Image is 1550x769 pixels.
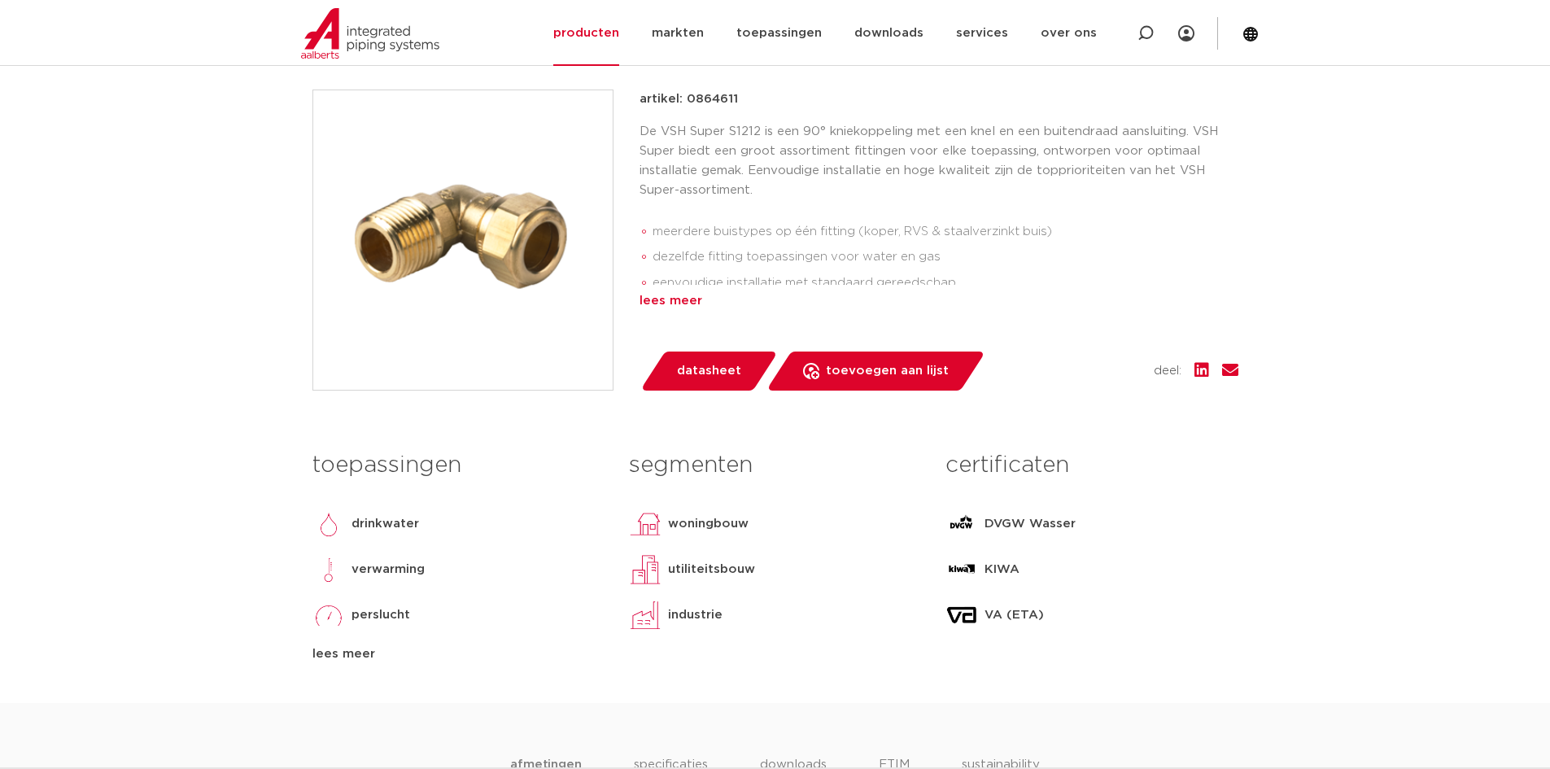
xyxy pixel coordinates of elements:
[945,508,978,540] img: DVGW Wasser
[668,605,723,625] p: industrie
[945,449,1238,482] h3: certificaten
[985,560,1020,579] p: KIWA
[668,514,749,534] p: woningbouw
[629,599,661,631] img: industrie
[640,122,1238,200] p: De VSH Super S1212 is een 90° kniekoppeling met een knel en een buitendraad aansluiting. VSH Supe...
[653,244,1238,270] li: dezelfde fitting toepassingen voor water en gas
[640,90,738,109] p: artikel: 0864611
[640,291,1238,311] div: lees meer
[653,270,1238,296] li: eenvoudige installatie met standaard gereedschap
[312,599,345,631] img: perslucht
[351,560,425,579] p: verwarming
[313,90,613,390] img: Product Image for VSH Super kniekoppeling 90° FM 22xG1"
[351,514,419,534] p: drinkwater
[629,449,921,482] h3: segmenten
[945,553,978,586] img: KIWA
[668,560,755,579] p: utiliteitsbouw
[629,553,661,586] img: utiliteitsbouw
[312,644,605,664] div: lees meer
[312,508,345,540] img: drinkwater
[629,508,661,540] img: woningbouw
[945,599,978,631] img: VA (ETA)
[312,449,605,482] h3: toepassingen
[826,358,949,384] span: toevoegen aan lijst
[312,553,345,586] img: verwarming
[640,352,778,391] a: datasheet
[677,358,741,384] span: datasheet
[653,219,1238,245] li: meerdere buistypes op één fitting (koper, RVS & staalverzinkt buis)
[1154,361,1181,381] span: deel:
[351,605,410,625] p: perslucht
[985,514,1076,534] p: DVGW Wasser
[985,605,1044,625] p: VA (ETA)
